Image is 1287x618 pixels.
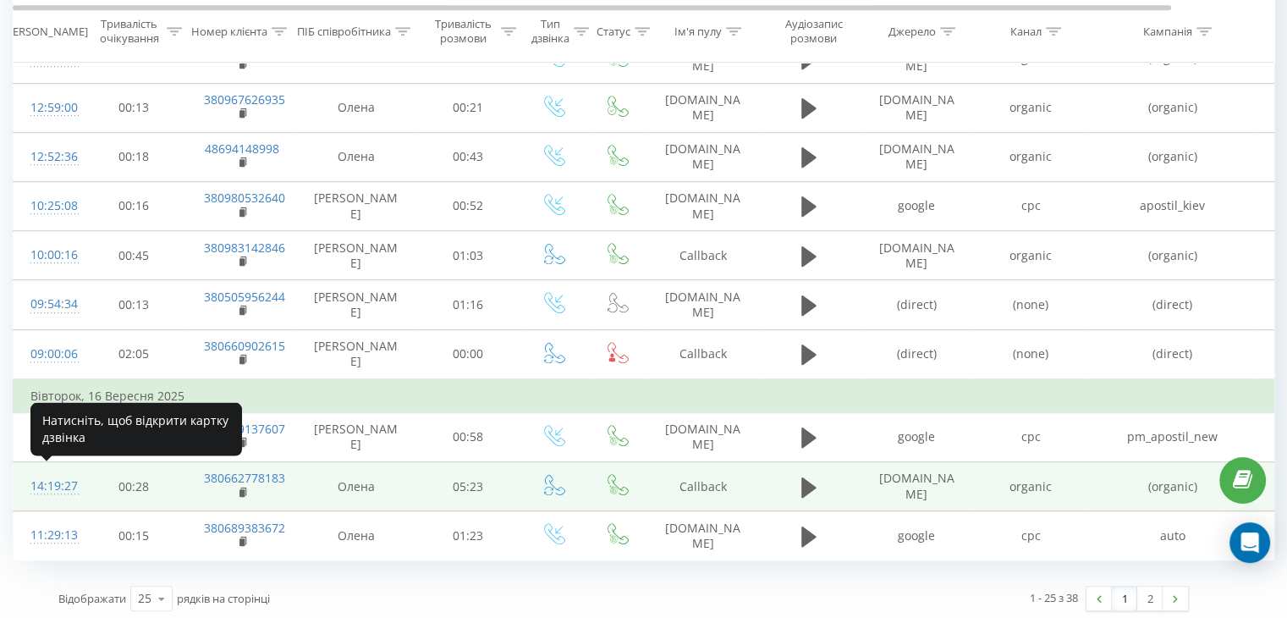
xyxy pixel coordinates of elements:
[415,329,521,379] td: 00:00
[860,511,974,560] td: google
[1088,132,1257,181] td: (organic)
[648,462,758,511] td: Callback
[1088,329,1257,379] td: (direct)
[415,462,521,511] td: 05:23
[415,280,521,329] td: 01:16
[191,25,267,39] div: Номер клієнта
[415,181,521,230] td: 00:52
[648,132,758,181] td: [DOMAIN_NAME]
[138,590,151,607] div: 25
[1088,231,1257,280] td: (organic)
[3,25,88,39] div: [PERSON_NAME]
[205,141,279,157] a: 48694148998
[297,132,415,181] td: Олена
[1088,412,1257,461] td: pm_apostil_new
[415,83,521,132] td: 00:21
[974,462,1088,511] td: organic
[297,280,415,329] td: [PERSON_NAME]
[648,412,758,461] td: [DOMAIN_NAME]
[30,91,64,124] div: 12:59:00
[297,231,415,280] td: [PERSON_NAME]
[204,470,285,486] a: 380662778183
[204,289,285,305] a: 380505956244
[1088,181,1257,230] td: apostil_kiev
[30,190,64,223] div: 10:25:08
[415,511,521,560] td: 01:23
[81,329,187,379] td: 02:05
[81,280,187,329] td: 00:13
[30,402,242,455] div: Натисніть, щоб відкрити картку дзвінка
[1088,462,1257,511] td: (organic)
[204,338,285,354] a: 380660902615
[204,520,285,536] a: 380689383672
[974,132,1088,181] td: organic
[1030,589,1078,606] div: 1 - 25 з 38
[30,338,64,371] div: 09:00:06
[297,83,415,132] td: Олена
[81,132,187,181] td: 00:18
[860,462,974,511] td: [DOMAIN_NAME]
[30,519,64,552] div: 11:29:13
[1137,587,1163,610] a: 2
[974,329,1088,379] td: (none)
[1088,83,1257,132] td: (organic)
[30,288,64,321] div: 09:54:34
[430,18,497,47] div: Тривалість розмови
[860,181,974,230] td: google
[773,18,855,47] div: Аудіозапис розмови
[58,591,126,606] span: Відображати
[81,83,187,132] td: 00:13
[974,412,1088,461] td: cpc
[648,181,758,230] td: [DOMAIN_NAME]
[888,25,936,39] div: Джерело
[177,591,270,606] span: рядків на сторінці
[297,181,415,230] td: [PERSON_NAME]
[204,190,285,206] a: 380980532640
[297,511,415,560] td: Олена
[648,83,758,132] td: [DOMAIN_NAME]
[204,91,285,108] a: 380967626935
[860,132,974,181] td: [DOMAIN_NAME]
[30,141,64,174] div: 12:52:36
[860,329,974,379] td: (direct)
[1010,25,1042,39] div: Канал
[297,412,415,461] td: [PERSON_NAME]
[415,132,521,181] td: 00:43
[648,511,758,560] td: [DOMAIN_NAME]
[860,412,974,461] td: google
[597,25,630,39] div: Статус
[860,280,974,329] td: (direct)
[1088,280,1257,329] td: (direct)
[81,462,187,511] td: 00:28
[974,511,1088,560] td: cpc
[974,231,1088,280] td: organic
[648,329,758,379] td: Callback
[974,83,1088,132] td: organic
[81,231,187,280] td: 00:45
[1112,587,1137,610] a: 1
[674,25,722,39] div: Ім'я пулу
[1229,522,1270,563] div: Open Intercom Messenger
[30,239,64,272] div: 10:00:16
[415,231,521,280] td: 01:03
[297,462,415,511] td: Олена
[860,231,974,280] td: [DOMAIN_NAME]
[30,470,64,503] div: 14:19:27
[81,181,187,230] td: 00:16
[81,511,187,560] td: 00:15
[297,329,415,379] td: [PERSON_NAME]
[204,421,285,437] a: 380979137607
[297,25,391,39] div: ПІБ співробітника
[648,280,758,329] td: [DOMAIN_NAME]
[204,240,285,256] a: 380983142846
[531,18,569,47] div: Тип дзвінка
[1088,511,1257,560] td: auto
[96,18,162,47] div: Тривалість очікування
[1143,25,1192,39] div: Кампанія
[415,412,521,461] td: 00:58
[648,231,758,280] td: Callback
[974,280,1088,329] td: (none)
[860,83,974,132] td: [DOMAIN_NAME]
[974,181,1088,230] td: cpc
